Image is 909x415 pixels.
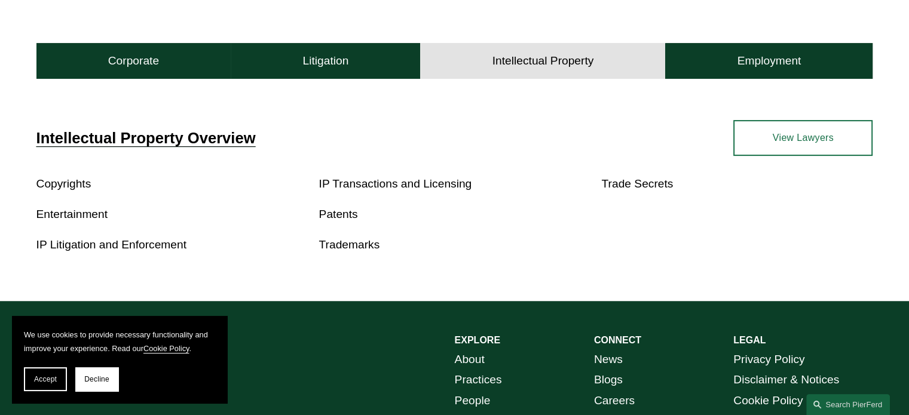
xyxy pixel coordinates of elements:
[601,177,673,190] a: Trade Secrets
[36,238,186,251] a: IP Litigation and Enforcement
[34,375,57,383] span: Accept
[36,177,91,190] a: Copyrights
[594,391,635,411] a: Careers
[733,370,839,391] a: Disclaimer & Notices
[24,367,67,391] button: Accept
[455,335,500,345] strong: EXPLORE
[36,130,256,146] a: Intellectual Property Overview
[594,370,623,391] a: Blogs
[319,177,472,190] a: IP Transactions and Licensing
[737,54,801,68] h4: Employment
[492,54,594,68] h4: Intellectual Property
[733,391,803,411] a: Cookie Policy
[84,375,109,383] span: Decline
[12,316,227,403] section: Cookie banner
[733,349,804,370] a: Privacy Policy
[594,349,623,370] a: News
[143,344,189,353] a: Cookie Policy
[24,328,215,355] p: We use cookies to provide necessary functionality and improve your experience. Read our .
[319,238,380,251] a: Trademarks
[455,349,485,370] a: About
[455,391,491,411] a: People
[594,335,641,345] strong: CONNECT
[75,367,118,391] button: Decline
[733,120,873,156] a: View Lawyers
[36,208,108,220] a: Entertainment
[108,54,159,68] h4: Corporate
[319,208,358,220] a: Patents
[302,54,348,68] h4: Litigation
[455,370,502,391] a: Practices
[806,394,890,415] a: Search this site
[733,335,766,345] strong: LEGAL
